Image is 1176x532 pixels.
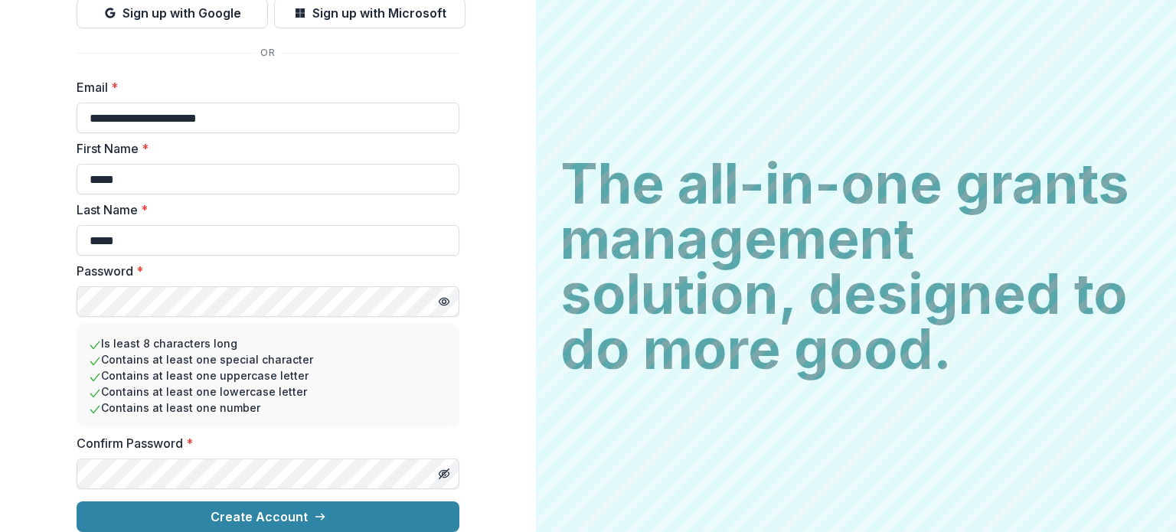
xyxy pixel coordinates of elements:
[77,501,459,532] button: Create Account
[77,262,450,280] label: Password
[432,462,456,486] button: Toggle password visibility
[89,351,447,367] li: Contains at least one special character
[77,201,450,219] label: Last Name
[89,367,447,383] li: Contains at least one uppercase letter
[77,139,450,158] label: First Name
[89,335,447,351] li: Is least 8 characters long
[77,78,450,96] label: Email
[432,289,456,314] button: Toggle password visibility
[77,434,450,452] label: Confirm Password
[89,400,447,416] li: Contains at least one number
[89,383,447,400] li: Contains at least one lowercase letter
